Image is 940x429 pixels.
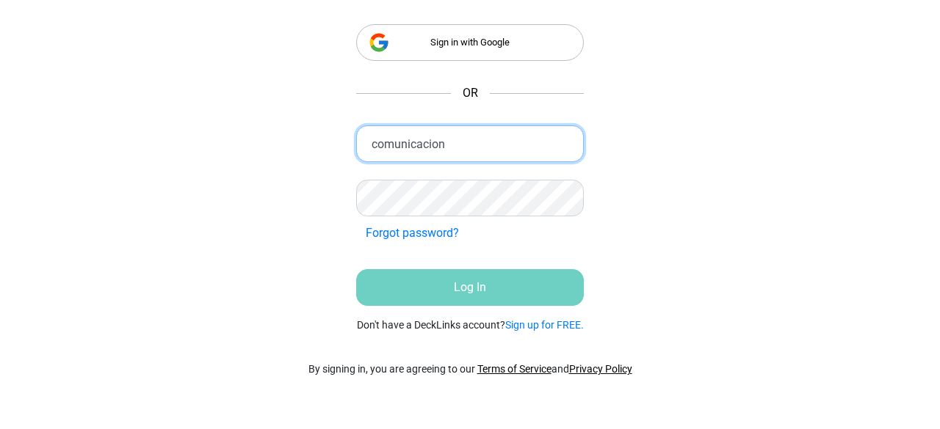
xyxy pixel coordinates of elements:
a: Privacy Policy [569,363,632,375]
a: Terms of Service [477,363,552,375]
input: Enter your email [356,125,584,162]
button: Forgot password? [356,219,469,247]
div: Sign in with Google [356,24,584,61]
span: OR [463,84,478,102]
button: Log In [356,269,584,306]
p: By signing in, you are agreeing to our and [308,362,632,377]
a: Sign up for FREE. [505,319,584,331]
small: Don't have a DeckLinks account? [357,318,584,333]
